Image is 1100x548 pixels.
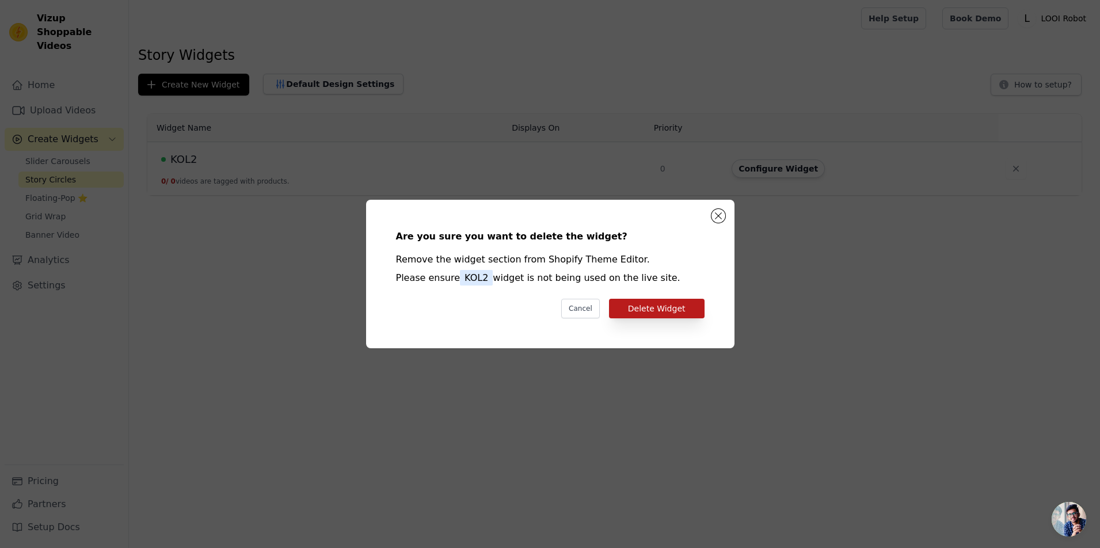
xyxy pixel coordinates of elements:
a: 开放式聊天 [1052,502,1086,536]
div: Are you sure you want to delete the widget? [396,230,705,243]
div: Remove the widget section from Shopify Theme Editor. [396,253,705,267]
button: Close modal [711,209,725,223]
button: Cancel [561,299,600,318]
div: Please ensure widget is not being used on the live site. [396,271,705,285]
button: Delete Widget [609,299,705,318]
span: KOL2 [460,270,493,286]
